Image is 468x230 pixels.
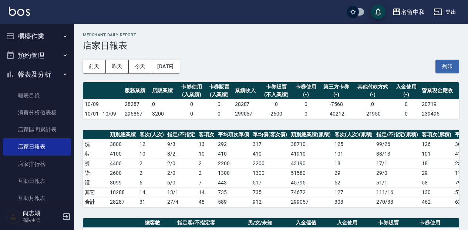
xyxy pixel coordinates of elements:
[143,218,175,228] th: 總客數
[420,109,459,119] td: 239495
[138,197,166,207] td: 31
[197,149,216,159] td: 10
[138,187,166,197] td: 14
[165,130,197,140] th: 指定/不指定
[207,83,231,91] div: 卡券販賣
[216,168,251,178] td: 1300
[289,197,333,207] td: 299057
[420,187,453,197] td: 130
[289,187,333,197] td: 74672
[333,178,375,187] td: 52
[108,149,138,159] td: 4100
[216,130,251,140] th: 平均項次單價
[420,130,453,140] th: 客項次(累積)
[83,99,123,109] td: 10/09
[165,139,197,149] td: 9 / 3
[401,7,425,17] div: 名留中和
[205,109,233,119] td: 0
[216,139,251,149] td: 292
[289,139,333,149] td: 38710
[420,139,453,149] td: 126
[3,46,71,65] button: 預約管理
[3,156,71,173] a: 店家排行榜
[374,197,420,207] td: 270/33
[138,168,166,178] td: 2
[420,197,453,207] td: 462
[165,159,197,168] td: 2 / 0
[333,187,375,197] td: 127
[197,159,216,168] td: 2
[394,83,418,91] div: 入金使用
[197,197,216,207] td: 48
[108,139,138,149] td: 3800
[83,82,459,119] table: a dense table
[83,159,108,168] td: 燙
[138,139,166,149] td: 12
[251,130,289,140] th: 單均價(客次價)
[392,99,420,109] td: 0
[108,197,138,207] td: 28287
[353,109,392,119] td: -21950
[165,197,197,207] td: 27/4
[138,159,166,168] td: 2
[335,218,377,228] th: 入金使用
[165,168,197,178] td: 2 / 0
[251,168,289,178] td: 1300
[108,187,138,197] td: 10288
[216,149,251,159] td: 410
[333,159,375,168] td: 18
[374,187,420,197] td: 111 / 16
[175,218,246,228] th: 指定客/不指定客
[294,218,335,228] th: 入金儲值
[3,87,71,104] a: 報表目錄
[374,149,420,159] td: 88 / 13
[376,218,418,228] th: 卡券販賣
[333,139,375,149] td: 125
[289,159,333,168] td: 43190
[197,139,216,149] td: 13
[3,121,71,138] a: 店家區間累計表
[233,82,260,100] th: 業績收入
[216,159,251,168] td: 2200
[123,99,150,109] td: 28287
[216,178,251,187] td: 443
[165,187,197,197] td: 13 / 1
[197,168,216,178] td: 2
[23,210,60,217] h5: 簡志穎
[216,187,251,197] td: 735
[180,83,203,91] div: 卡券使用
[371,4,385,19] button: save
[260,99,292,109] td: 0
[83,109,123,119] td: 10/01 - 10/09
[83,197,108,207] td: 合計
[205,99,233,109] td: 0
[251,178,289,187] td: 517
[83,33,459,37] h2: Merchant Daily Report
[3,138,71,155] a: 店家日報表
[83,178,108,187] td: 護
[197,178,216,187] td: 7
[260,109,292,119] td: 2600
[83,187,108,197] td: 其它
[83,139,108,149] td: 洗
[83,168,108,178] td: 染
[3,104,71,121] a: 消費分析儀表板
[420,149,453,159] td: 101
[178,109,205,119] td: 0
[9,7,30,16] img: Logo
[320,99,353,109] td: -7568
[262,83,290,91] div: 卡券販賣
[207,91,231,99] div: (入業績)
[216,197,251,207] td: 589
[389,4,428,20] button: 名留中和
[321,91,351,99] div: (-)
[333,168,375,178] td: 29
[178,99,205,109] td: 0
[294,91,318,99] div: (-)
[431,5,459,19] button: 登出
[233,99,260,109] td: 28287
[123,109,150,119] td: 295857
[321,83,351,91] div: 第三方卡券
[233,109,260,119] td: 299057
[292,109,320,119] td: 0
